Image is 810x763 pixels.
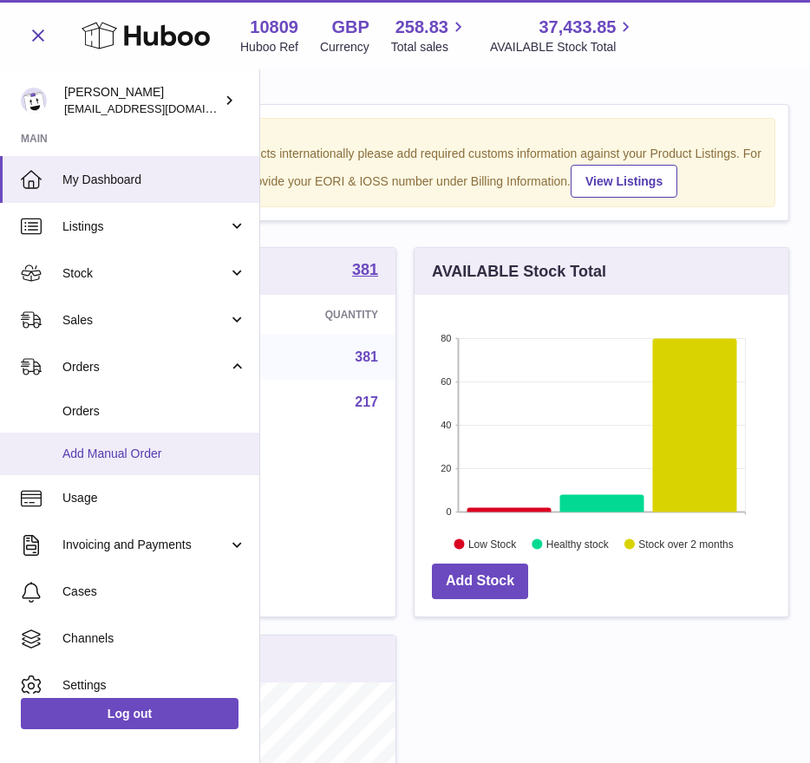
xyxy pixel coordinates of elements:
[62,584,246,600] span: Cases
[355,395,378,409] a: 217
[441,463,451,473] text: 20
[391,39,468,55] span: Total sales
[62,403,246,420] span: Orders
[352,262,378,277] strong: 381
[441,333,451,343] text: 80
[44,127,766,144] strong: Notice
[391,16,468,55] a: 258.83 Total sales
[223,295,395,335] th: Quantity
[21,698,238,729] a: Log out
[62,490,246,506] span: Usage
[352,262,378,281] a: 381
[62,446,246,462] span: Add Manual Order
[44,146,766,198] div: If you're planning on sending your products internationally please add required customs informati...
[571,165,677,198] a: View Listings
[64,84,220,117] div: [PERSON_NAME]
[62,630,246,647] span: Channels
[62,172,246,188] span: My Dashboard
[539,16,616,39] span: 37,433.85
[446,506,451,517] text: 0
[395,16,448,39] span: 258.83
[331,16,369,39] strong: GBP
[355,349,378,364] a: 381
[432,564,528,599] a: Add Stock
[240,39,298,55] div: Huboo Ref
[21,88,47,114] img: shop@ballersingod.com
[432,261,606,282] h3: AVAILABLE Stock Total
[62,218,228,235] span: Listings
[546,538,610,551] text: Healthy stock
[490,39,637,55] span: AVAILABLE Stock Total
[250,16,298,39] strong: 10809
[64,101,255,115] span: [EMAIL_ADDRESS][DOMAIN_NAME]
[62,312,228,329] span: Sales
[62,537,228,553] span: Invoicing and Payments
[638,538,733,551] text: Stock over 2 months
[468,538,517,551] text: Low Stock
[320,39,369,55] div: Currency
[441,420,451,430] text: 40
[62,677,246,694] span: Settings
[441,376,451,387] text: 60
[62,359,228,375] span: Orders
[62,265,228,282] span: Stock
[490,16,637,55] a: 37,433.85 AVAILABLE Stock Total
